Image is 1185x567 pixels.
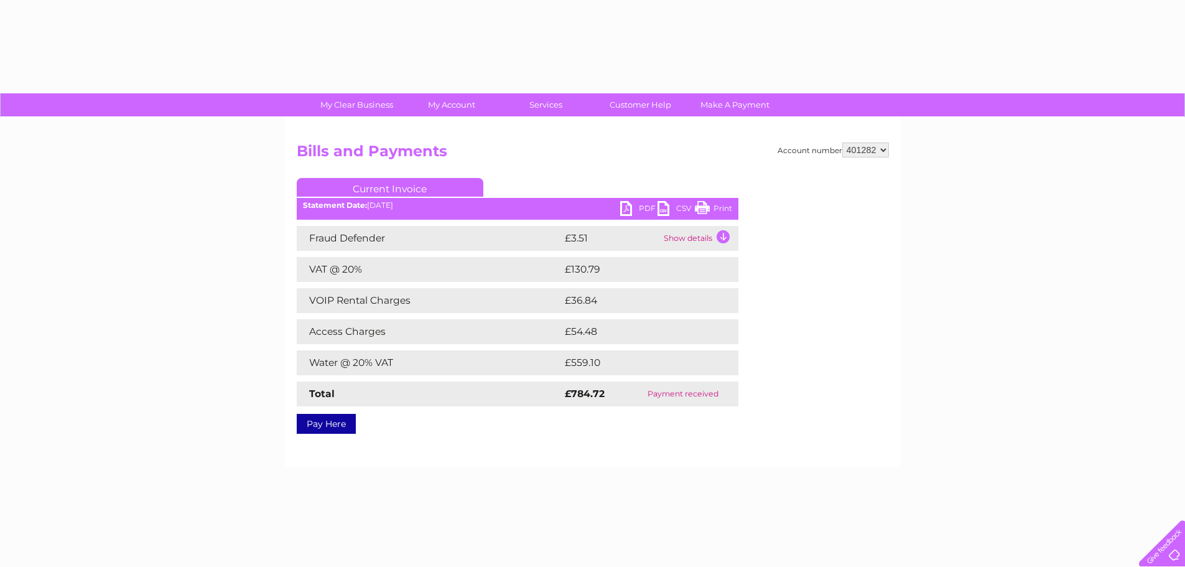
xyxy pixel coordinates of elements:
[297,319,562,344] td: Access Charges
[562,288,714,313] td: £36.84
[562,350,715,375] td: £559.10
[562,226,661,251] td: £3.51
[297,226,562,251] td: Fraud Defender
[495,93,597,116] a: Services
[778,143,889,157] div: Account number
[562,257,715,282] td: £130.79
[400,93,503,116] a: My Account
[620,201,658,219] a: PDF
[297,201,738,210] div: [DATE]
[297,178,483,197] a: Current Invoice
[661,226,738,251] td: Show details
[309,388,335,400] strong: Total
[628,382,738,406] td: Payment received
[297,414,356,434] a: Pay Here
[303,200,367,210] b: Statement Date:
[297,143,889,166] h2: Bills and Payments
[658,201,695,219] a: CSV
[684,93,786,116] a: Make A Payment
[695,201,732,219] a: Print
[297,288,562,313] td: VOIP Rental Charges
[305,93,408,116] a: My Clear Business
[589,93,692,116] a: Customer Help
[297,257,562,282] td: VAT @ 20%
[297,350,562,375] td: Water @ 20% VAT
[562,319,714,344] td: £54.48
[565,388,605,400] strong: £784.72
